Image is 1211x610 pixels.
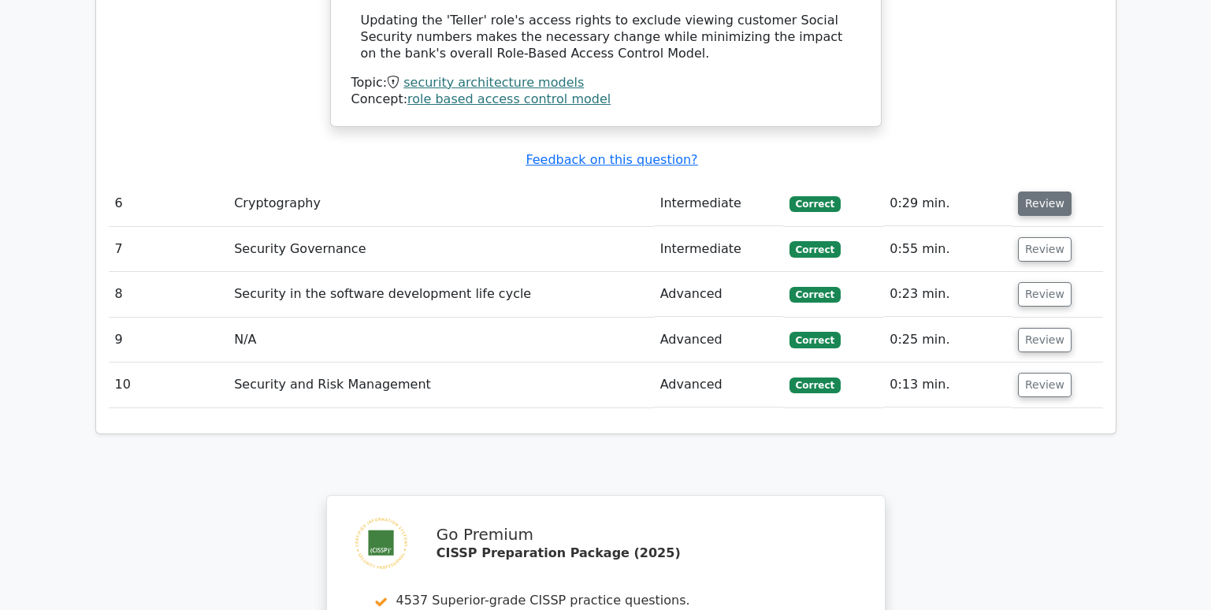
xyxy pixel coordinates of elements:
[654,318,783,363] td: Advanced
[654,363,783,407] td: Advanced
[109,318,228,363] td: 9
[351,75,860,91] div: Topic:
[109,227,228,272] td: 7
[228,318,654,363] td: N/A
[361,13,851,61] div: Updating the 'Teller' role's access rights to exclude viewing customer Social Security numbers ma...
[1018,373,1072,397] button: Review
[526,152,697,167] a: Feedback on this question?
[1018,282,1072,307] button: Review
[403,75,584,90] a: security architecture models
[109,181,228,226] td: 6
[1018,192,1072,216] button: Review
[351,91,860,108] div: Concept:
[654,272,783,317] td: Advanced
[883,318,1012,363] td: 0:25 min.
[654,227,783,272] td: Intermediate
[883,363,1012,407] td: 0:13 min.
[109,363,228,407] td: 10
[789,332,841,348] span: Correct
[1018,237,1072,262] button: Review
[883,272,1012,317] td: 0:23 min.
[789,241,841,257] span: Correct
[109,272,228,317] td: 8
[407,91,611,106] a: role based access control model
[654,181,783,226] td: Intermediate
[789,196,841,212] span: Correct
[883,181,1012,226] td: 0:29 min.
[1018,328,1072,352] button: Review
[228,272,654,317] td: Security in the software development life cycle
[789,378,841,393] span: Correct
[789,287,841,303] span: Correct
[228,363,654,407] td: Security and Risk Management
[883,227,1012,272] td: 0:55 min.
[228,227,654,272] td: Security Governance
[228,181,654,226] td: Cryptography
